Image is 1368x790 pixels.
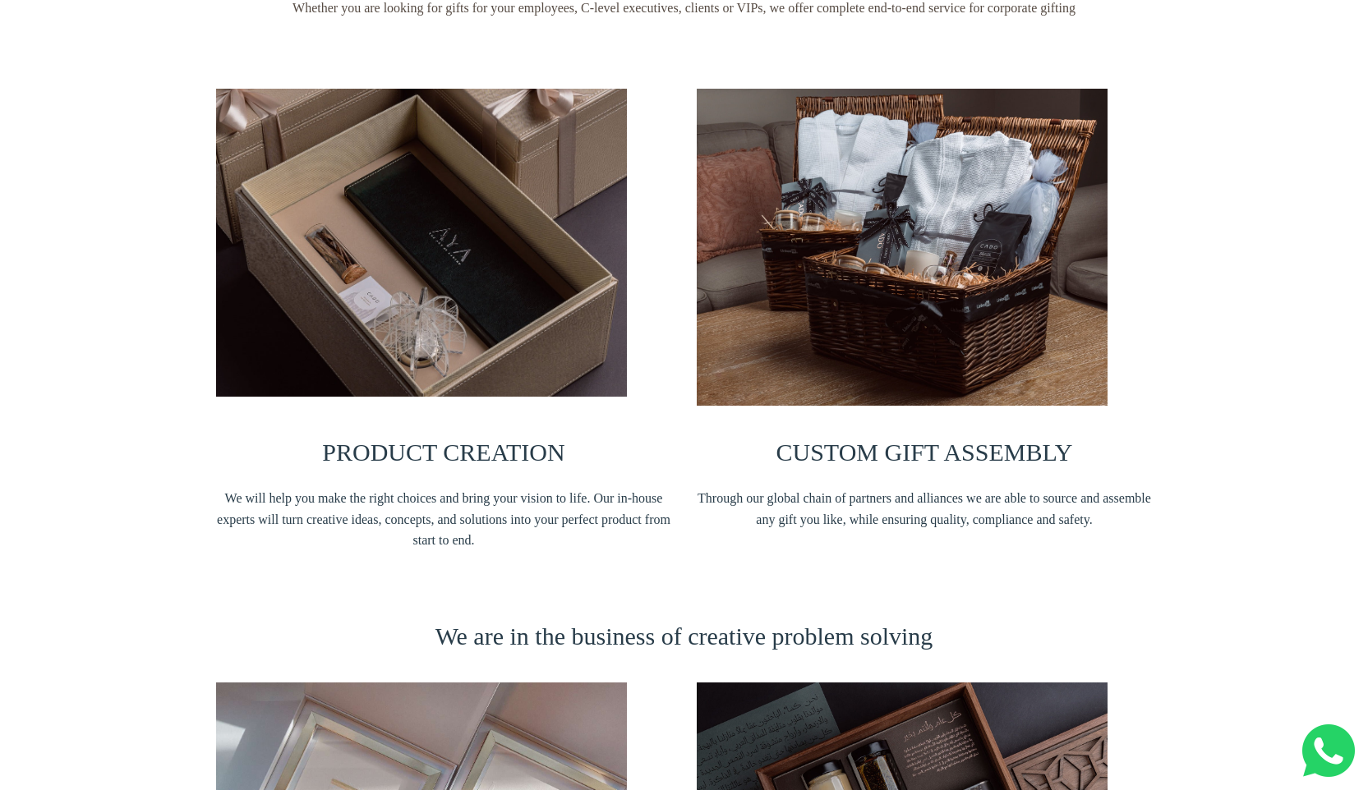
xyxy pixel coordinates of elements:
[216,488,672,551] span: We will help you make the right choices and bring your vision to life. Our in-house experts will ...
[322,439,564,466] span: PRODUCT CREATION
[435,622,933,650] span: We are in the business of creative problem solving
[216,89,627,397] img: vancleef_fja5190v111657354892119-1-1657819375419.jpg
[1302,724,1355,777] img: Whatsapp
[468,69,550,82] span: Company name
[697,488,1153,530] span: Through our global chain of partners and alliances we are able to source and assemble any gift yo...
[468,136,546,149] span: Number of gifts
[697,89,1108,406] img: cadogiftinglinkedin--_fja4920v111657355121460-1657819515119.jpg
[468,2,522,15] span: Last name
[776,439,1073,466] span: CUSTOM GIFT ASSEMBLY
